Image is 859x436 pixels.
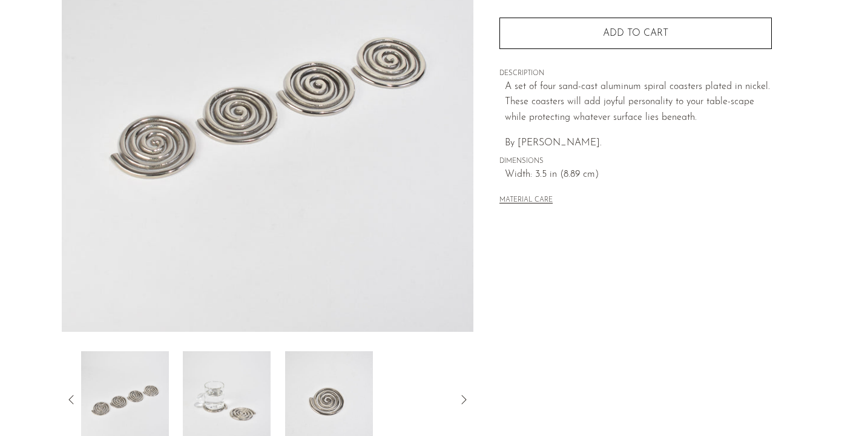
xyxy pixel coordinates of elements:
[505,138,602,148] span: By [PERSON_NAME].
[505,82,770,122] span: A set of four sand-cast aluminum spiral coasters plated in nickel. These coasters will add joyful...
[499,18,772,49] button: Add to cart
[499,68,772,79] span: DESCRIPTION
[499,196,553,205] button: MATERIAL CARE
[505,167,772,183] span: Width: 3.5 in (8.89 cm)
[499,156,772,167] span: DIMENSIONS
[603,28,668,38] span: Add to cart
